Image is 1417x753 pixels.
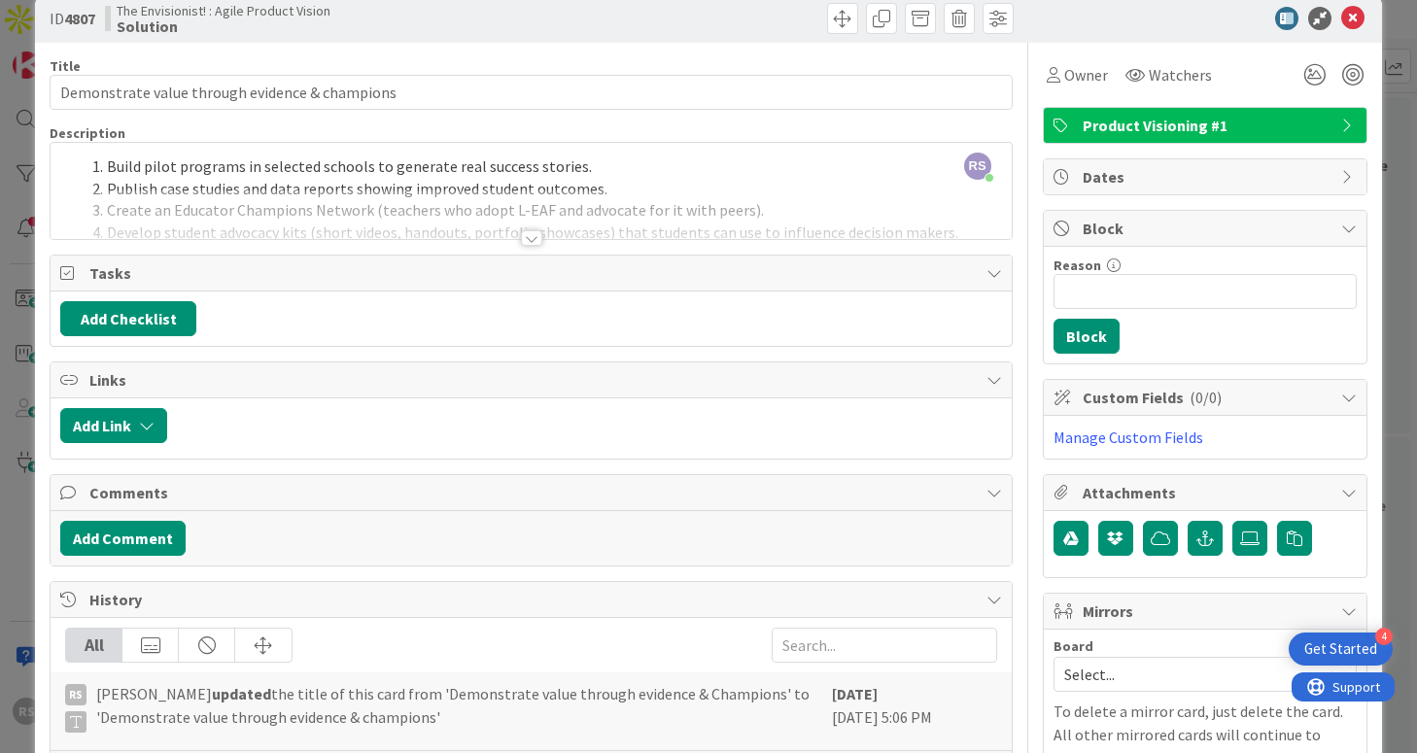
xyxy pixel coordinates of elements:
[64,9,95,28] b: 4807
[964,153,991,180] span: RS
[50,57,81,75] label: Title
[1083,599,1331,623] span: Mirrors
[1054,257,1101,274] label: Reason
[1064,661,1313,688] span: Select...
[1054,639,1093,653] span: Board
[772,628,997,663] input: Search...
[212,684,271,703] b: updated
[50,75,1012,110] input: type card name here...
[50,124,125,142] span: Description
[84,178,1001,200] li: Publish case studies and data reports showing improved student outcomes.
[117,18,330,34] b: Solution
[1304,639,1377,659] div: Get Started
[60,408,167,443] button: Add Link
[832,682,997,740] div: [DATE] 5:06 PM
[1064,63,1108,86] span: Owner
[84,155,1001,178] li: Build pilot programs in selected schools to generate real success stories.
[832,684,878,703] b: [DATE]
[89,588,976,611] span: History
[1054,319,1120,354] button: Block
[89,261,976,285] span: Tasks
[89,368,976,392] span: Links
[1083,386,1331,409] span: Custom Fields
[89,481,976,504] span: Comments
[1289,633,1393,666] div: Open Get Started checklist, remaining modules: 4
[1083,217,1331,240] span: Block
[50,7,95,30] span: ID
[1375,628,1393,645] div: 4
[96,682,821,733] span: [PERSON_NAME] the title of this card from 'Demonstrate value through evidence & Champions' to 'De...
[65,684,86,705] div: RS
[1149,63,1212,86] span: Watchers
[60,521,186,556] button: Add Comment
[1054,428,1203,447] a: Manage Custom Fields
[41,3,88,26] span: Support
[1083,114,1331,137] span: Product Visioning #1
[1083,481,1331,504] span: Attachments
[1190,388,1222,407] span: ( 0/0 )
[66,629,122,662] div: All
[60,301,196,336] button: Add Checklist
[1083,165,1331,188] span: Dates
[117,3,330,18] span: The Envisionist! : Agile Product Vision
